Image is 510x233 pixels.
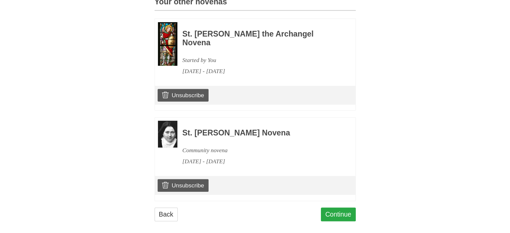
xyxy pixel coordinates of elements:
a: Continue [321,208,356,221]
div: [DATE] - [DATE] [182,156,337,167]
div: Started by You [182,55,337,66]
img: Novena image [158,121,177,148]
h3: St. [PERSON_NAME] the Archangel Novena [182,30,337,47]
div: Community novena [182,145,337,156]
img: Novena image [158,22,177,66]
a: Unsubscribe [158,89,208,102]
div: [DATE] - [DATE] [182,66,337,77]
a: Back [155,208,178,221]
a: Unsubscribe [158,179,208,192]
h3: St. [PERSON_NAME] Novena [182,129,337,137]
